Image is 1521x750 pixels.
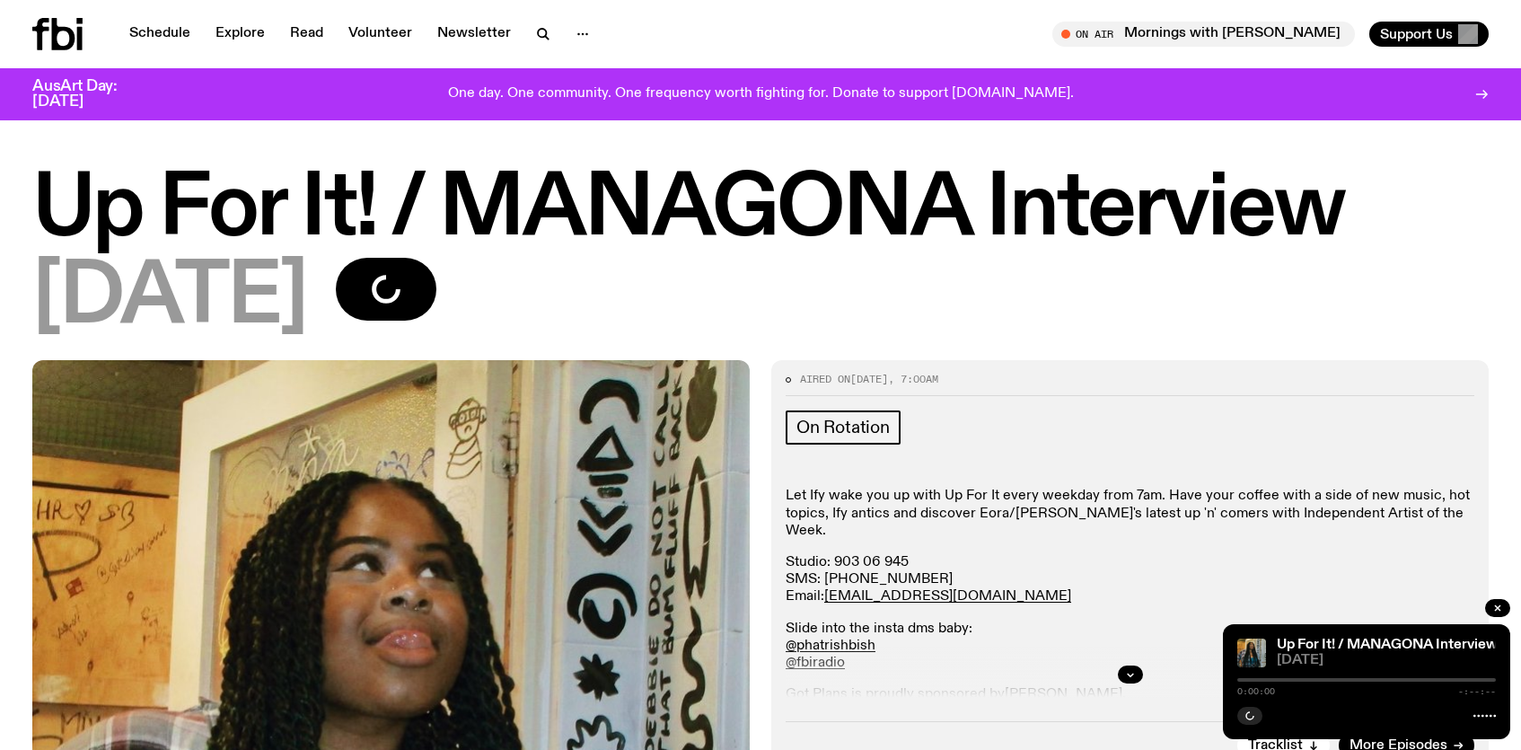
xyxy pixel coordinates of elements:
p: Studio: 903 06 945 SMS: [PHONE_NUMBER] Email: [786,554,1474,606]
button: Support Us [1369,22,1489,47]
span: 0:00:00 [1237,687,1275,696]
a: Volunteer [338,22,423,47]
p: Let Ify wake you up with Up For It every weekday from 7am. Have your coffee with a side of new mu... [786,488,1474,540]
a: Up For It! / MANAGONA Interview [1277,638,1498,652]
button: On AirMornings with [PERSON_NAME] [1052,22,1355,47]
span: , 7:00am [888,372,938,386]
a: @phatrishbish [786,639,875,653]
p: One day. One community. One frequency worth fighting for. Donate to support [DOMAIN_NAME]. [448,86,1074,102]
a: [EMAIL_ADDRESS][DOMAIN_NAME] [824,589,1071,604]
a: On Rotation [786,410,901,445]
span: -:--:-- [1458,687,1496,696]
a: Schedule [119,22,201,47]
h3: AusArt Day: [DATE] [32,79,147,110]
span: [DATE] [32,258,307,339]
h1: Up For It! / MANAGONA Interview [32,170,1489,251]
span: On Rotation [796,418,890,437]
a: Read [279,22,334,47]
a: Newsletter [426,22,522,47]
span: [DATE] [1277,654,1496,667]
a: Explore [205,22,276,47]
span: Support Us [1380,26,1453,42]
p: Slide into the insta dms baby: [786,621,1474,673]
span: [DATE] [850,372,888,386]
img: Ify - a Brown Skin girl with black braided twists, looking up to the side with her tongue stickin... [1237,639,1266,667]
span: Aired on [800,372,850,386]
